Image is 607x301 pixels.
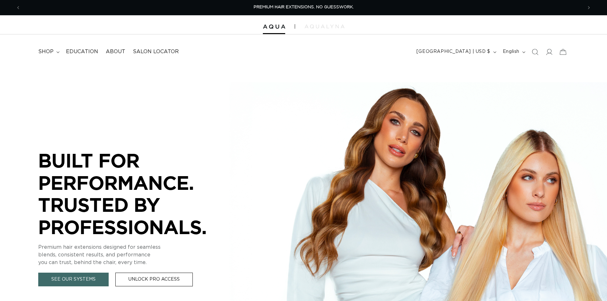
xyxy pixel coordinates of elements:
[416,48,490,55] span: [GEOGRAPHIC_DATA] | USD $
[38,149,229,238] p: BUILT FOR PERFORMANCE. TRUSTED BY PROFESSIONALS.
[503,48,519,55] span: English
[38,273,109,286] a: See Our Systems
[528,45,542,59] summary: Search
[254,5,354,9] span: PREMIUM HAIR EXTENSIONS. NO GUESSWORK.
[499,46,528,58] button: English
[106,48,125,55] span: About
[34,45,62,59] summary: shop
[66,48,98,55] span: Education
[305,25,344,28] img: aqualyna.com
[115,273,193,286] a: Unlock Pro Access
[129,45,183,59] a: Salon Locator
[11,2,25,14] button: Previous announcement
[102,45,129,59] a: About
[413,46,499,58] button: [GEOGRAPHIC_DATA] | USD $
[263,25,285,29] img: Aqua Hair Extensions
[133,48,179,55] span: Salon Locator
[38,243,229,266] p: Premium hair extensions designed for seamless blends, consistent results, and performance you can...
[62,45,102,59] a: Education
[38,48,54,55] span: shop
[582,2,596,14] button: Next announcement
